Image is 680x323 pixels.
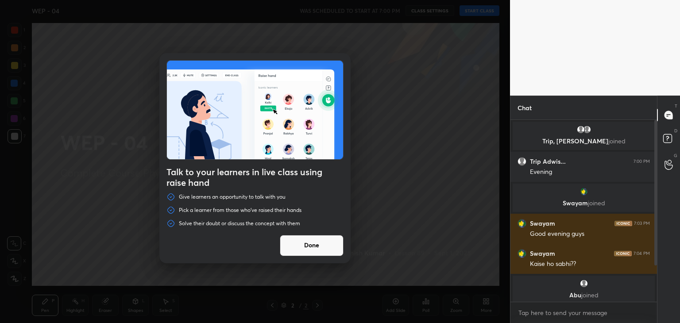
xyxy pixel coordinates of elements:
[583,125,591,134] img: default.png
[518,219,526,228] img: 9802b4cbdbab4d4381d2480607a75a70.jpg
[518,292,649,299] p: Abu
[179,193,286,200] p: Give learners an opportunity to talk with you
[674,152,677,159] p: G
[530,158,566,165] h6: Trip Adwis...
[166,167,344,188] h4: Talk to your learners in live class using raise hand
[614,221,632,226] img: iconic-dark.1390631f.png
[518,138,649,145] p: Trip, [PERSON_NAME]
[280,235,344,256] button: Done
[675,103,677,109] p: T
[576,125,585,134] img: default.png
[634,221,650,226] div: 7:03 PM
[518,249,526,258] img: 9802b4cbdbab4d4381d2480607a75a70.jpg
[167,61,343,159] img: preRahAdop.42c3ea74.svg
[530,260,650,269] div: Kaise ho sabhi??
[530,168,650,177] div: Evening
[518,157,526,166] img: default.png
[634,159,650,164] div: 7:00 PM
[510,120,657,302] div: grid
[674,127,677,134] p: D
[580,279,588,288] img: default.png
[530,219,555,227] h6: Swayam
[179,220,300,227] p: Solve their doubt or discuss the concept with them
[634,251,650,256] div: 7:04 PM
[530,230,650,238] div: Good evening guys
[588,199,605,207] span: joined
[614,251,632,256] img: iconic-dark.1390631f.png
[581,291,599,299] span: joined
[518,200,649,207] p: Swayam
[530,250,555,258] h6: Swayam
[510,96,539,119] p: Chat
[580,187,588,196] img: 9802b4cbdbab4d4381d2480607a75a70.jpg
[179,207,301,214] p: Pick a learner from those who've raised their hands
[608,137,626,145] span: joined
